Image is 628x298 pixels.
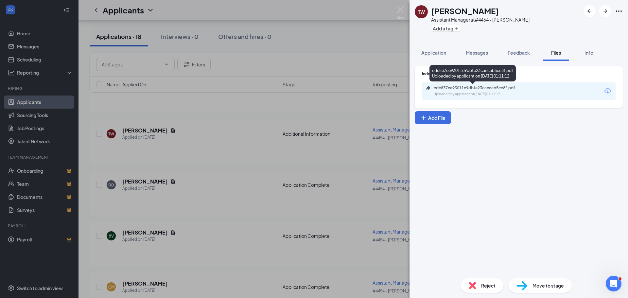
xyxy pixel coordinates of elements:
iframe: Intercom live chat [606,276,621,291]
svg: Download [604,87,612,95]
div: cde837ee93011e9dbfe23caecab5cc8f.pdf Uploaded by applicant on [DATE] 01:11:12 [429,65,516,81]
button: PlusAdd a tag [431,25,460,32]
svg: Ellipses [615,7,623,15]
span: Messages [466,50,488,56]
button: Add FilePlus [415,111,451,124]
span: Files [551,50,561,56]
span: Move to stage [532,282,564,289]
button: ArrowRight [599,5,611,17]
div: Uploaded by applicant on [DATE] 01:11:12 [434,92,532,97]
div: TW [418,9,425,15]
div: Indeed Resume [422,71,616,77]
svg: ArrowRight [601,7,609,15]
h1: [PERSON_NAME] [431,5,499,16]
div: Assistant Manager at #4454 - [PERSON_NAME] [431,16,530,23]
button: ArrowLeftNew [584,5,595,17]
div: cde837ee93011e9dbfe23caecab5cc8f.pdf [434,85,525,91]
svg: Plus [455,26,459,30]
span: Info [584,50,593,56]
a: Paperclipcde837ee93011e9dbfe23caecab5cc8f.pdfUploaded by applicant on [DATE] 01:11:12 [426,85,532,97]
span: Reject [481,282,496,289]
svg: Paperclip [426,85,431,91]
span: Feedback [508,50,530,56]
span: Application [421,50,446,56]
svg: ArrowLeftNew [585,7,593,15]
svg: Plus [420,114,427,121]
